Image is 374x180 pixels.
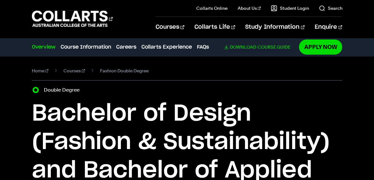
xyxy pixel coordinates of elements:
a: Courses [63,66,85,75]
a: Collarts Life [194,17,235,38]
a: Enquire [315,17,342,38]
span: Fashion Double Degree [100,66,149,75]
a: Student Login [271,5,309,11]
a: Collarts Online [196,5,228,11]
a: Overview [32,43,56,51]
label: Double Degree [44,86,83,94]
a: Collarts Experience [141,43,192,51]
a: Search [319,5,342,11]
a: Home [32,66,49,75]
a: Courses [156,17,184,38]
a: Apply Now [299,39,342,54]
a: DownloadCourse Guide [224,44,295,50]
a: Course Information [61,43,111,51]
a: About Us [238,5,261,11]
a: Study Information [245,17,305,38]
a: FAQs [197,43,209,51]
span: Download [230,44,256,50]
div: Go to homepage [32,10,113,28]
a: Careers [116,43,136,51]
